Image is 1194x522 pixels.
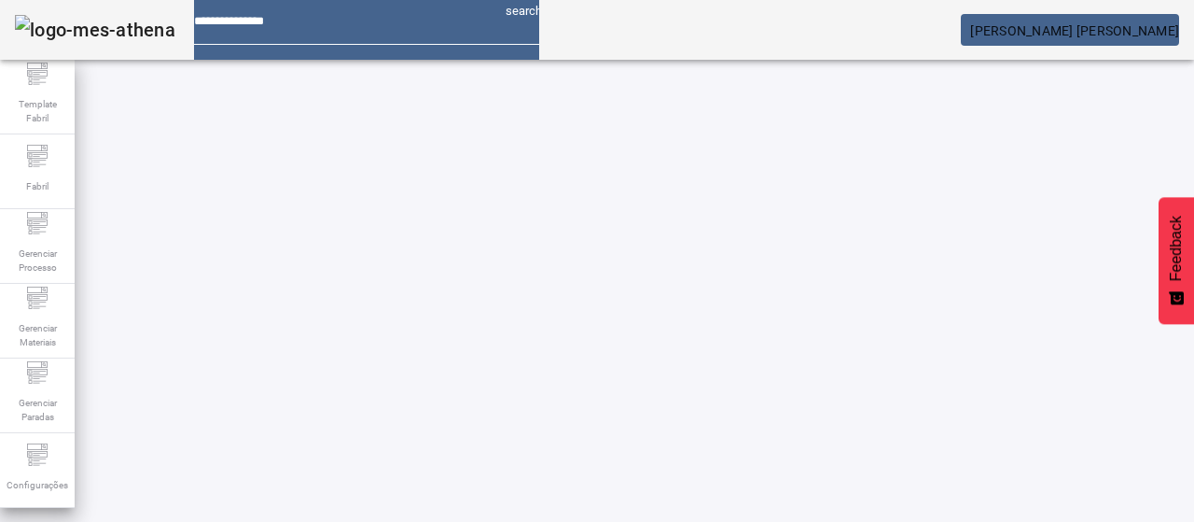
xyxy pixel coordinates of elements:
img: logo-mes-athena [15,15,175,45]
span: Configurações [1,473,74,498]
span: Gerenciar Materiais [9,316,65,355]
span: [PERSON_NAME] [PERSON_NAME] [970,23,1179,38]
button: Feedback - Mostrar pesquisa [1159,197,1194,324]
span: Gerenciar Paradas [9,390,65,430]
span: Feedback [1168,216,1185,281]
span: Gerenciar Processo [9,241,65,280]
span: Template Fabril [9,92,65,131]
span: Fabril [21,174,54,199]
